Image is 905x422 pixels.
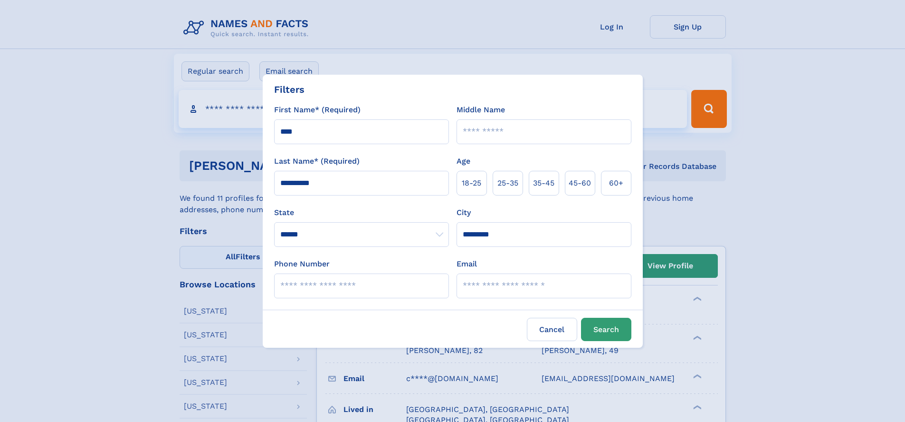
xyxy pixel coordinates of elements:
[274,207,449,218] label: State
[274,82,305,97] div: Filters
[457,156,470,167] label: Age
[457,104,505,116] label: Middle Name
[274,156,360,167] label: Last Name* (Required)
[581,318,631,341] button: Search
[533,177,554,189] span: 35‑45
[274,258,330,270] label: Phone Number
[457,207,471,218] label: City
[457,258,477,270] label: Email
[527,318,577,341] label: Cancel
[497,177,518,189] span: 25‑35
[609,177,623,189] span: 60+
[569,177,591,189] span: 45‑60
[462,177,481,189] span: 18‑25
[274,104,361,116] label: First Name* (Required)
